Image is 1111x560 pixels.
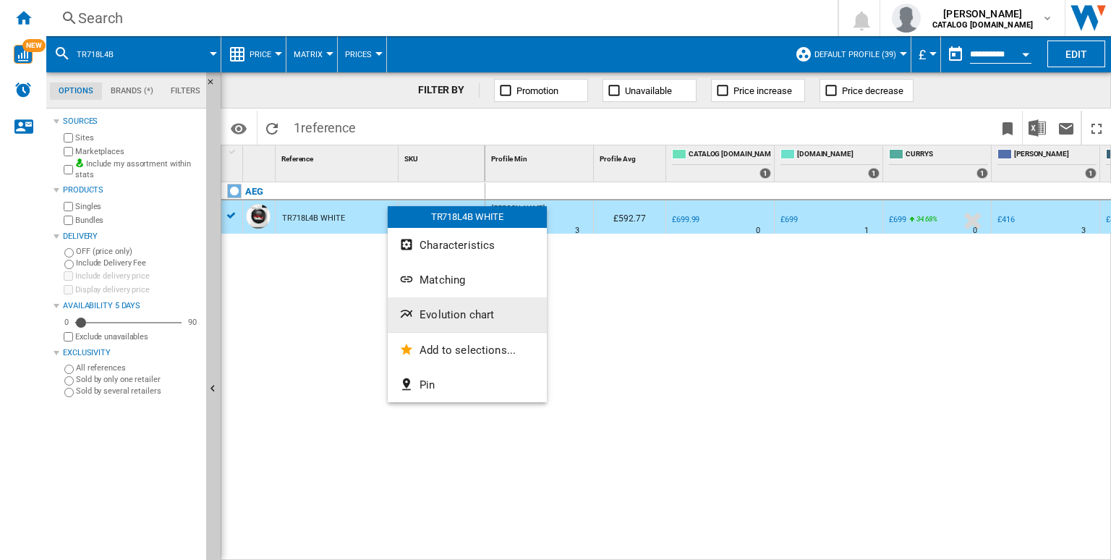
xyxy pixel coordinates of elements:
button: Characteristics [388,228,547,263]
span: Evolution chart [420,308,494,321]
span: Pin [420,378,435,391]
button: Add to selections... [388,333,547,368]
button: Evolution chart [388,297,547,332]
span: Characteristics [420,239,495,252]
span: Matching [420,273,465,287]
button: Pin... [388,368,547,402]
div: TR718L4B WHITE [388,206,547,228]
button: Matching [388,263,547,297]
span: Add to selections... [420,344,516,357]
